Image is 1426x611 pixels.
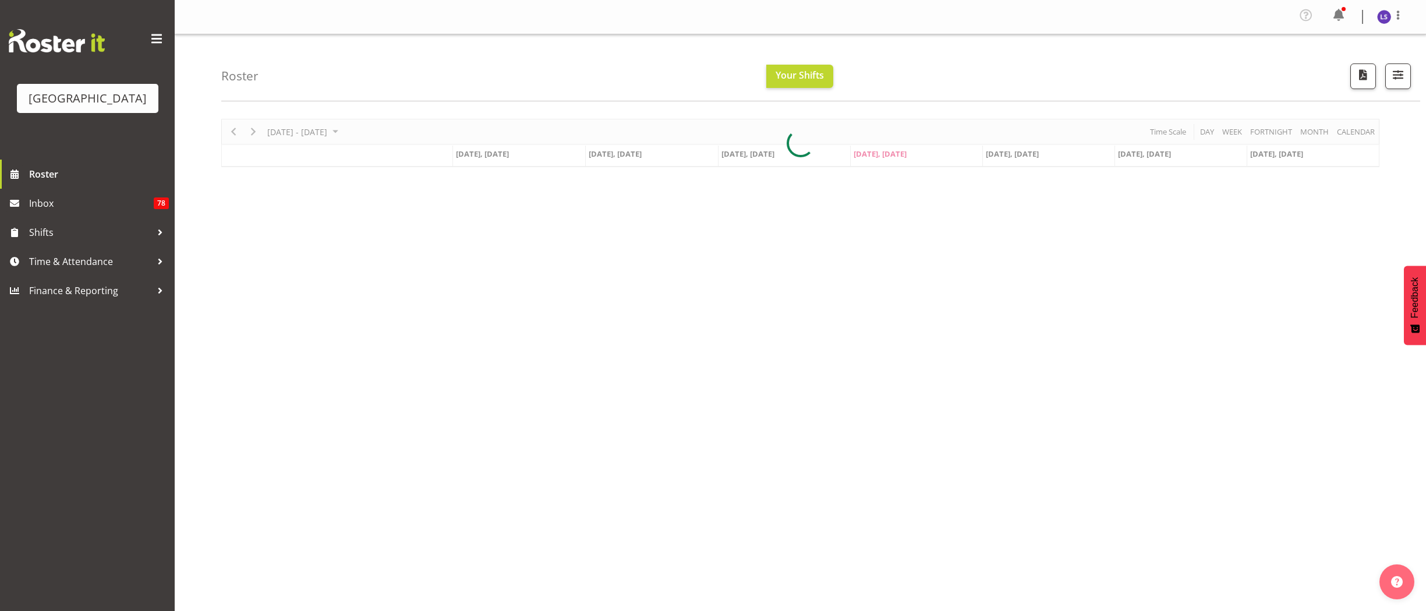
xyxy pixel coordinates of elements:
[9,29,105,52] img: Rosterit website logo
[154,197,169,209] span: 78
[1410,277,1420,318] span: Feedback
[221,69,259,83] h4: Roster
[1385,63,1411,89] button: Filter Shifts
[29,253,151,270] span: Time & Attendance
[29,195,154,212] span: Inbox
[1377,10,1391,24] img: liz-schofield10772.jpg
[29,90,147,107] div: [GEOGRAPHIC_DATA]
[1404,266,1426,345] button: Feedback - Show survey
[1391,576,1403,588] img: help-xxl-2.png
[1350,63,1376,89] button: Download a PDF of the roster according to the set date range.
[766,65,833,88] button: Your Shifts
[776,69,824,82] span: Your Shifts
[29,224,151,241] span: Shifts
[29,165,169,183] span: Roster
[29,282,151,299] span: Finance & Reporting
